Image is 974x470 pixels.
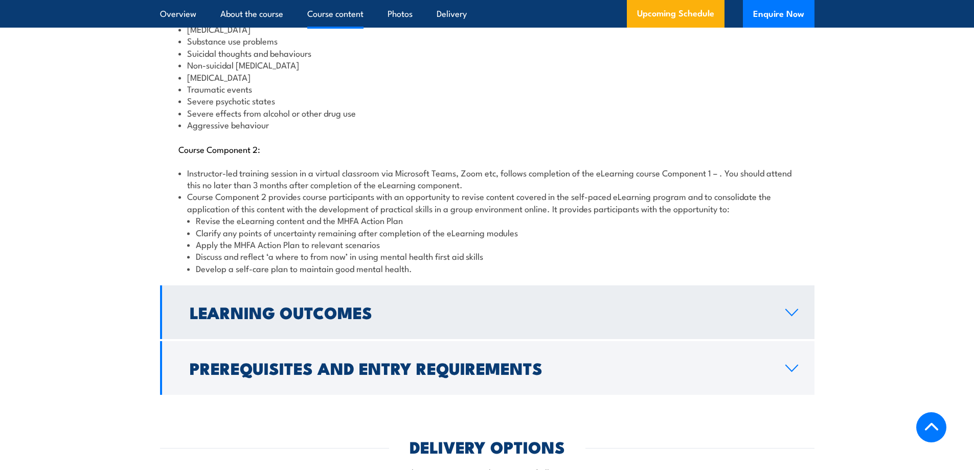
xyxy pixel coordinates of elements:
[410,439,565,454] h2: DELIVERY OPTIONS
[178,23,796,35] li: [MEDICAL_DATA]
[160,285,814,339] a: Learning Outcomes
[178,144,796,154] p: Course Component 2:
[178,119,796,130] li: Aggressive behaviour
[178,167,796,191] li: Instructor-led training session in a virtual classroom via Microsoft Teams, Zoom etc, follows com...
[178,107,796,119] li: Severe effects from alcohol or other drug use
[178,47,796,59] li: Suicidal thoughts and behaviours
[187,214,796,226] li: Revise the eLearning content and the MHFA Action Plan
[178,190,796,274] li: Course Component 2 provides course participants with an opportunity to revise content covered in ...
[190,305,769,319] h2: Learning Outcomes
[190,361,769,375] h2: Prerequisites and Entry Requirements
[178,95,796,106] li: Severe psychotic states
[187,238,796,250] li: Apply the MHFA Action Plan to relevant scenarios
[187,227,796,238] li: Clarify any points of uncertainty remaining after completion of the eLearning modules
[160,341,814,395] a: Prerequisites and Entry Requirements
[187,262,796,274] li: Develop a self-care plan to maintain good mental health.
[178,83,796,95] li: Traumatic events
[187,250,796,262] li: Discuss and reflect ‘a where to from now’ in using mental health first aid skills
[178,71,796,83] li: [MEDICAL_DATA]
[178,35,796,47] li: Substance use problems
[178,59,796,71] li: Non-suicidal [MEDICAL_DATA]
